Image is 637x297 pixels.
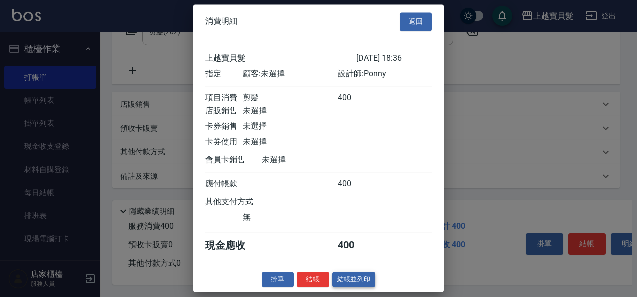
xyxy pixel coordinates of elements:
div: 無 [243,212,337,223]
div: 項目消費 [205,93,243,103]
div: 未選擇 [243,106,337,116]
div: 未選擇 [262,155,356,165]
button: 結帳並列印 [332,272,376,287]
div: 現金應收 [205,239,262,252]
div: 顧客: 未選擇 [243,69,337,79]
button: 掛單 [262,272,294,287]
div: 會員卡銷售 [205,155,262,165]
div: 未選擇 [243,121,337,132]
div: 400 [338,179,375,189]
div: 上越寶貝髮 [205,53,356,64]
button: 返回 [400,12,432,31]
div: 卡券使用 [205,137,243,147]
div: 卡券銷售 [205,121,243,132]
div: 未選擇 [243,137,337,147]
button: 結帳 [297,272,329,287]
div: 應付帳款 [205,179,243,189]
div: 其他支付方式 [205,197,281,207]
div: 設計師: Ponny [338,69,432,79]
div: 400 [338,239,375,252]
div: 剪髮 [243,93,337,103]
div: 指定 [205,69,243,79]
div: 400 [338,93,375,103]
div: 店販銷售 [205,106,243,116]
span: 消費明細 [205,17,237,27]
div: [DATE] 18:36 [356,53,432,64]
